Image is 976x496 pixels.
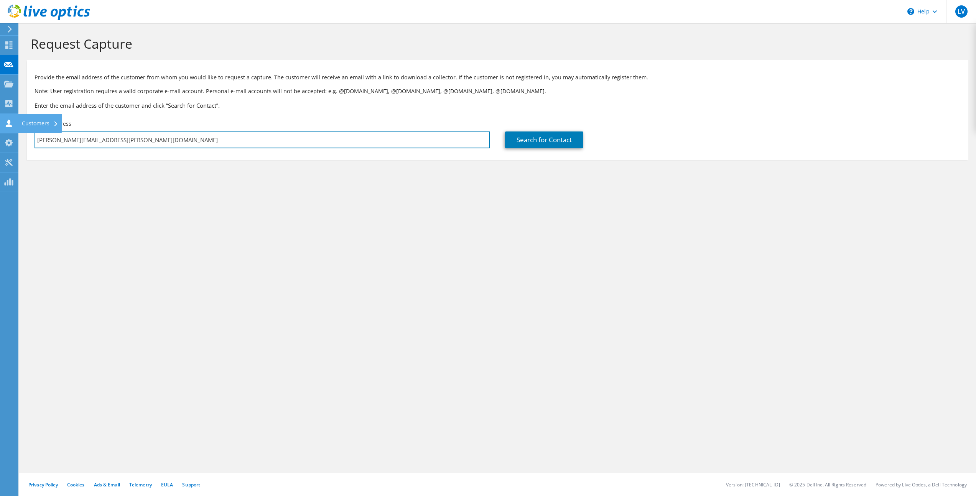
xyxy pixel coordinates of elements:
[955,5,968,18] span: LV
[67,481,85,488] a: Cookies
[182,481,200,488] a: Support
[35,87,961,95] p: Note: User registration requires a valid corporate e-mail account. Personal e-mail accounts will ...
[35,101,961,110] h3: Enter the email address of the customer and click “Search for Contact”.
[94,481,120,488] a: Ads & Email
[31,36,961,52] h1: Request Capture
[482,135,491,145] keeper-lock: Open Keeper Popup
[129,481,152,488] a: Telemetry
[789,481,866,488] li: © 2025 Dell Inc. All Rights Reserved
[876,481,967,488] li: Powered by Live Optics, a Dell Technology
[35,73,961,82] p: Provide the email address of the customer from whom you would like to request a capture. The cust...
[907,8,914,15] svg: \n
[726,481,780,488] li: Version: [TECHNICAL_ID]
[28,481,58,488] a: Privacy Policy
[505,131,583,148] a: Search for Contact
[18,114,62,133] div: Customers
[161,481,173,488] a: EULA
